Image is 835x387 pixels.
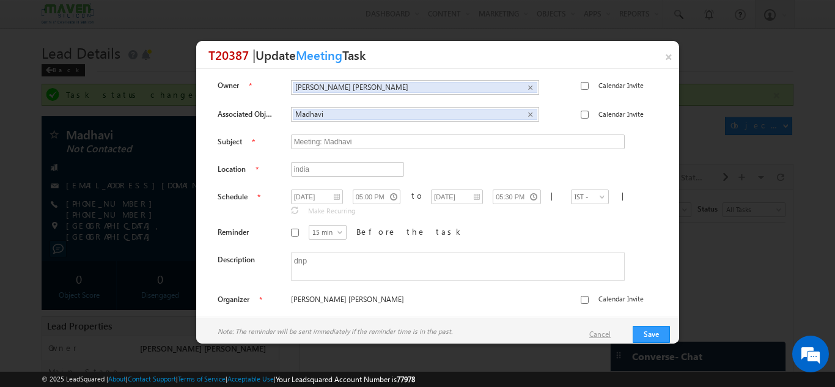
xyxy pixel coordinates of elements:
span: | [622,190,629,201]
label: Schedule [218,191,248,202]
label: Location [218,164,246,175]
label: Subject [218,136,242,147]
em: Start Chat [166,300,222,317]
label: Before the task [356,226,464,237]
span: IST - (GMT+05:30) [GEOGRAPHIC_DATA], [GEOGRAPHIC_DATA], [GEOGRAPHIC_DATA], [GEOGRAPHIC_DATA] [572,191,595,257]
span: Meeting [296,41,342,68]
label: Owner [218,80,239,91]
span: Make Recurring [308,206,355,214]
span: [PERSON_NAME] [PERSON_NAME] [295,83,516,92]
a: × [658,41,679,69]
button: Save [633,326,670,343]
a: Cancel [589,329,623,340]
a: Contact Support [128,375,176,383]
label: Calendar Invite [598,80,644,91]
div: only new tasks can be made recurring [291,204,355,216]
textarea: dnp [291,252,625,281]
span: 77978 [397,375,415,384]
label: Reminder [218,227,249,238]
span: Your Leadsquared Account Number is [276,375,415,384]
span: Madhavi [295,109,516,119]
span: T20387 [208,46,249,63]
img: d_60004797649_company_0_60004797649 [21,64,51,80]
textarea: Type your message and hit 'Enter' [16,113,223,290]
div: Minimize live chat window [200,6,230,35]
span: [PERSON_NAME] [PERSON_NAME] [291,294,538,305]
label: Organizer [218,294,249,305]
span: | [252,45,256,64]
a: Acceptable Use [227,375,274,383]
a: About [108,375,126,383]
span: × [528,109,533,120]
a: IST - (GMT+05:30) [GEOGRAPHIC_DATA], [GEOGRAPHIC_DATA], [GEOGRAPHIC_DATA], [GEOGRAPHIC_DATA] [571,190,609,204]
span: 15 min [309,227,347,238]
a: Terms of Service [178,375,226,383]
a: 15 min [309,225,347,240]
div: to [411,190,417,201]
span: Note: The reminder will be sent immediately if the reminder time is in the past. [218,326,452,337]
h3: Update Task [208,41,679,68]
span: | [551,190,558,201]
label: Calendar Invite [598,293,644,304]
span: © 2025 LeadSquared | | | | | [42,374,415,385]
label: Calendar Invite [598,109,644,120]
label: Description [218,254,255,265]
span: × [528,83,533,93]
label: Associated Object [218,109,274,120]
div: Chat with us now [64,64,205,80]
